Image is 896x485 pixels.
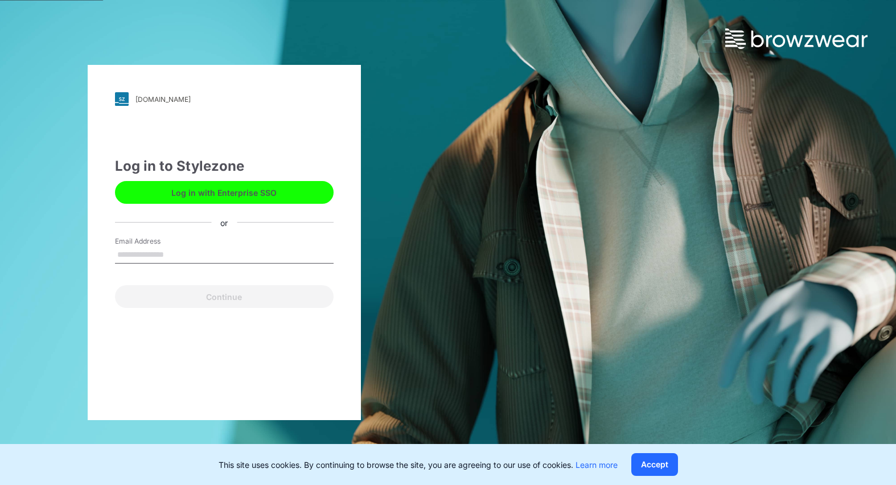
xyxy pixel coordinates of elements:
label: Email Address [115,236,195,246]
a: Learn more [576,460,618,470]
button: Accept [631,453,678,476]
div: or [211,216,237,228]
img: svg+xml;base64,PHN2ZyB3aWR0aD0iMjgiIGhlaWdodD0iMjgiIHZpZXdCb3g9IjAgMCAyOCAyOCIgZmlsbD0ibm9uZSIgeG... [115,92,129,106]
img: browzwear-logo.73288ffb.svg [725,28,868,49]
p: This site uses cookies. By continuing to browse the site, you are agreeing to our use of cookies. [219,459,618,471]
a: [DOMAIN_NAME] [115,92,334,106]
button: Log in with Enterprise SSO [115,181,334,204]
div: Log in to Stylezone [115,156,334,176]
div: [DOMAIN_NAME] [135,95,191,104]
